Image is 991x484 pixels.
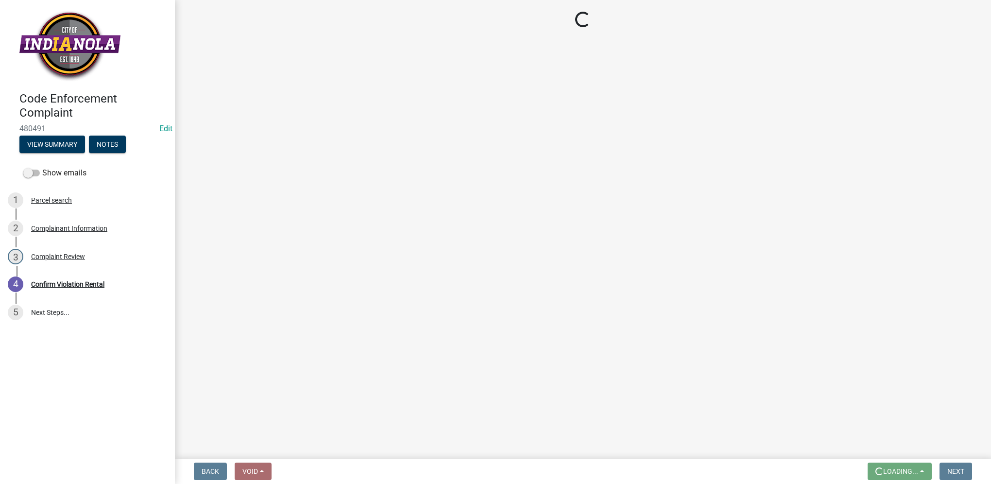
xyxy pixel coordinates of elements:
[19,10,120,82] img: City of Indianola, Iowa
[235,463,272,480] button: Void
[19,124,155,133] span: 480491
[883,467,918,475] span: Loading...
[159,124,172,133] a: Edit
[19,141,85,149] wm-modal-confirm: Summary
[19,136,85,153] button: View Summary
[23,167,86,179] label: Show emails
[8,192,23,208] div: 1
[868,463,932,480] button: Loading...
[242,467,258,475] span: Void
[8,277,23,292] div: 4
[8,305,23,320] div: 5
[202,467,219,475] span: Back
[31,253,85,260] div: Complaint Review
[8,249,23,264] div: 3
[31,281,104,288] div: Confirm Violation Rental
[947,467,964,475] span: Next
[194,463,227,480] button: Back
[89,141,126,149] wm-modal-confirm: Notes
[940,463,972,480] button: Next
[89,136,126,153] button: Notes
[159,124,172,133] wm-modal-confirm: Edit Application Number
[31,197,72,204] div: Parcel search
[19,92,167,120] h4: Code Enforcement Complaint
[31,225,107,232] div: Complainant Information
[8,221,23,236] div: 2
